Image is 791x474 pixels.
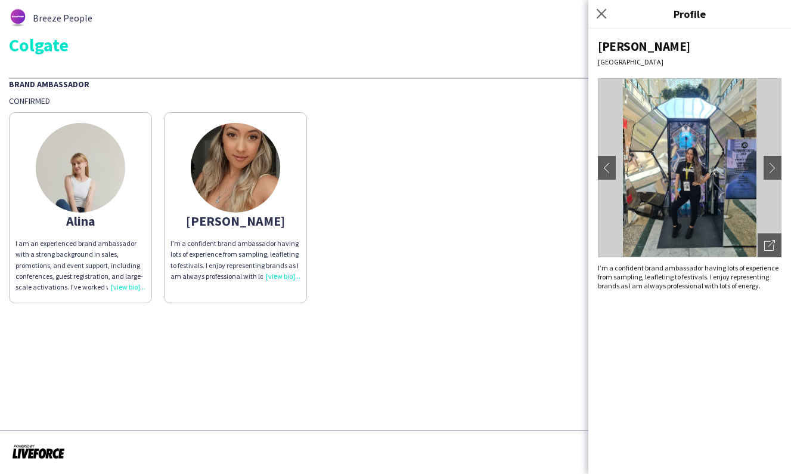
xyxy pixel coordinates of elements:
[12,443,65,460] img: Powered by Liveforce
[598,78,781,257] img: Crew avatar or photo
[598,57,781,66] div: [GEOGRAPHIC_DATA]
[33,13,92,23] span: Breeze People
[9,36,782,54] div: Colgate
[191,123,280,213] img: thumb-63f53f61b6fa0.jpg
[170,216,300,226] div: [PERSON_NAME]
[598,263,781,290] div: I’m a confident brand ambassador having lots of experience from sampling, leafleting to festivals...
[170,238,300,282] div: I’m a confident brand ambassador having lots of experience from sampling, leafleting to festivals...
[15,238,145,293] div: I am an experienced brand ambassador with a strong background in sales, promotions, and event sup...
[598,38,781,54] div: [PERSON_NAME]
[36,123,125,213] img: thumb-68a5d9b979bf6.jpg
[9,9,27,27] img: thumb-62876bd588459.png
[758,233,781,257] div: Open photos pop-in
[9,78,782,90] div: Brand Ambassador
[9,96,782,106] div: Confirmed
[15,216,145,226] div: Alina
[588,6,791,21] h3: Profile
